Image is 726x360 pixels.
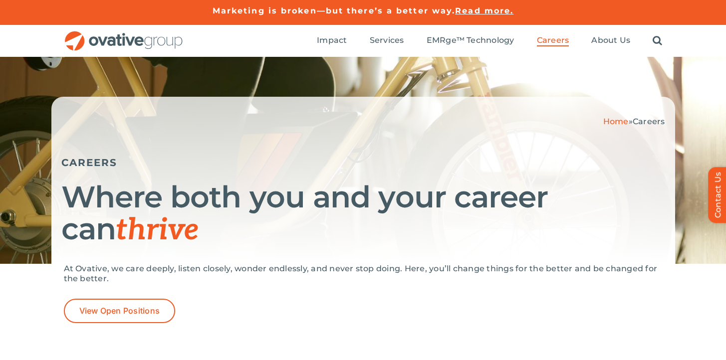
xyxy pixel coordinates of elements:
span: View Open Positions [79,306,160,316]
a: Marketing is broken—but there’s a better way. [213,6,456,15]
a: Services [370,35,404,46]
span: Impact [317,35,347,45]
h1: Where both you and your career can [61,181,665,246]
nav: Menu [317,25,662,57]
span: Services [370,35,404,45]
a: Search [653,35,662,46]
a: Careers [537,35,569,46]
span: Careers [537,35,569,45]
h5: CAREERS [61,157,665,169]
p: At Ovative, we care deeply, listen closely, wonder endlessly, and never stop doing. Here, you’ll ... [64,264,663,284]
a: EMRge™ Technology [427,35,514,46]
span: Careers [633,117,665,126]
a: Impact [317,35,347,46]
span: thrive [116,212,199,248]
a: OG_Full_horizontal_RGB [64,30,184,39]
a: Home [603,117,629,126]
span: EMRge™ Technology [427,35,514,45]
a: Read more. [455,6,513,15]
a: About Us [591,35,630,46]
a: View Open Positions [64,299,176,323]
span: » [603,117,665,126]
span: About Us [591,35,630,45]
